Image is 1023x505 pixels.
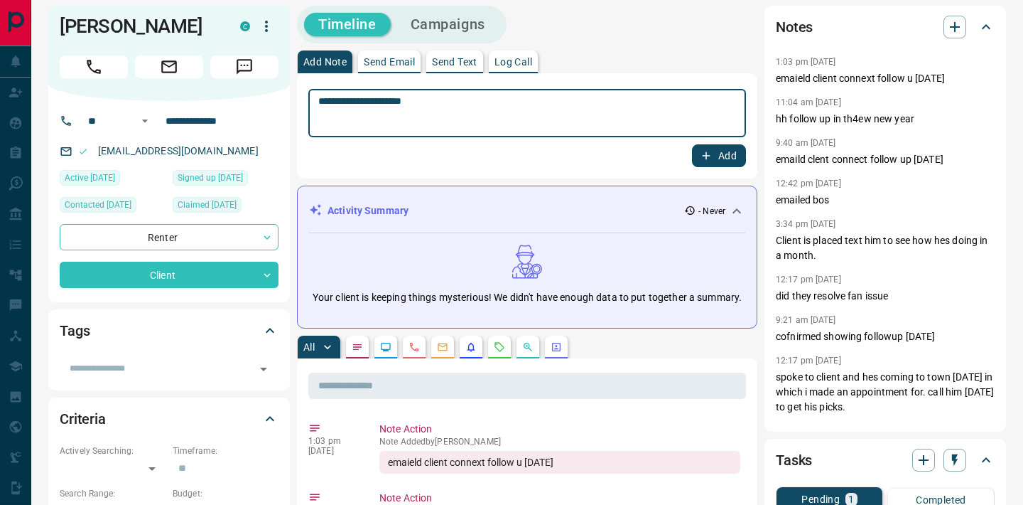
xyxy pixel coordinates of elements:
[801,494,840,504] p: Pending
[776,370,995,415] p: spoke to client and hes coming to town [DATE] in which i made an appointment for. call him [DATE]...
[60,445,166,457] p: Actively Searching:
[60,55,128,78] span: Call
[304,13,391,36] button: Timeline
[303,342,315,352] p: All
[308,446,358,456] p: [DATE]
[848,494,854,504] p: 1
[692,144,746,167] button: Add
[698,205,725,218] p: - Never
[60,408,106,430] h2: Criteria
[60,487,166,500] p: Search Range:
[380,341,391,353] svg: Lead Browsing Activity
[432,57,477,67] p: Send Text
[65,198,131,212] span: Contacted [DATE]
[776,193,995,208] p: emailed bos
[465,341,477,353] svg: Listing Alerts
[522,341,534,353] svg: Opportunities
[396,13,499,36] button: Campaigns
[178,171,243,185] span: Signed up [DATE]
[916,495,966,505] p: Completed
[776,275,841,285] p: 12:17 pm [DATE]
[776,152,995,167] p: emaild clent connect follow up [DATE]
[60,170,166,190] div: Tue Jul 14 2020
[776,449,812,472] h2: Tasks
[379,422,740,437] p: Note Action
[364,57,415,67] p: Send Email
[60,314,278,348] div: Tags
[494,57,532,67] p: Log Call
[776,179,841,188] p: 12:42 pm [DATE]
[379,437,740,447] p: Note Added by [PERSON_NAME]
[776,57,836,67] p: 1:03 pm [DATE]
[776,10,995,44] div: Notes
[173,445,278,457] p: Timeframe:
[379,451,740,474] div: emaield client connext follow u [DATE]
[776,71,995,86] p: emaield client connext follow u [DATE]
[254,359,274,379] button: Open
[60,15,219,38] h1: [PERSON_NAME]
[60,224,278,250] div: Renter
[60,262,278,288] div: Client
[494,341,505,353] svg: Requests
[776,356,841,366] p: 12:17 pm [DATE]
[65,171,115,185] span: Active [DATE]
[313,290,742,305] p: Your client is keeping things mysterious! We didn't have enough data to put together a summary.
[776,138,836,148] p: 9:40 am [DATE]
[309,198,745,224] div: Activity Summary- Never
[60,402,278,436] div: Criteria
[776,97,841,107] p: 11:04 am [DATE]
[776,289,995,304] p: did they resolve fan issue
[437,341,448,353] svg: Emails
[78,147,88,156] svg: Email Valid
[178,198,237,212] span: Claimed [DATE]
[173,487,278,500] p: Budget:
[303,57,347,67] p: Add Note
[352,341,363,353] svg: Notes
[776,329,995,344] p: cofnirmed showing followup [DATE]
[776,16,813,38] h2: Notes
[776,233,995,263] p: Client is placed text him to see how hes doing in a month.
[210,55,278,78] span: Message
[60,319,90,342] h2: Tags
[173,197,278,217] div: Wed Oct 17 2018
[173,170,278,190] div: Tue Jun 05 2018
[328,203,408,218] p: Activity Summary
[776,315,836,325] p: 9:21 am [DATE]
[408,341,420,353] svg: Calls
[776,112,995,127] p: hh follow up in th4ew new year
[551,341,562,353] svg: Agent Actions
[98,145,259,156] a: [EMAIL_ADDRESS][DOMAIN_NAME]
[135,55,203,78] span: Email
[60,197,166,217] div: Wed Mar 13 2024
[308,436,358,446] p: 1:03 pm
[776,219,836,229] p: 3:34 pm [DATE]
[240,21,250,31] div: condos.ca
[776,443,995,477] div: Tasks
[136,112,153,129] button: Open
